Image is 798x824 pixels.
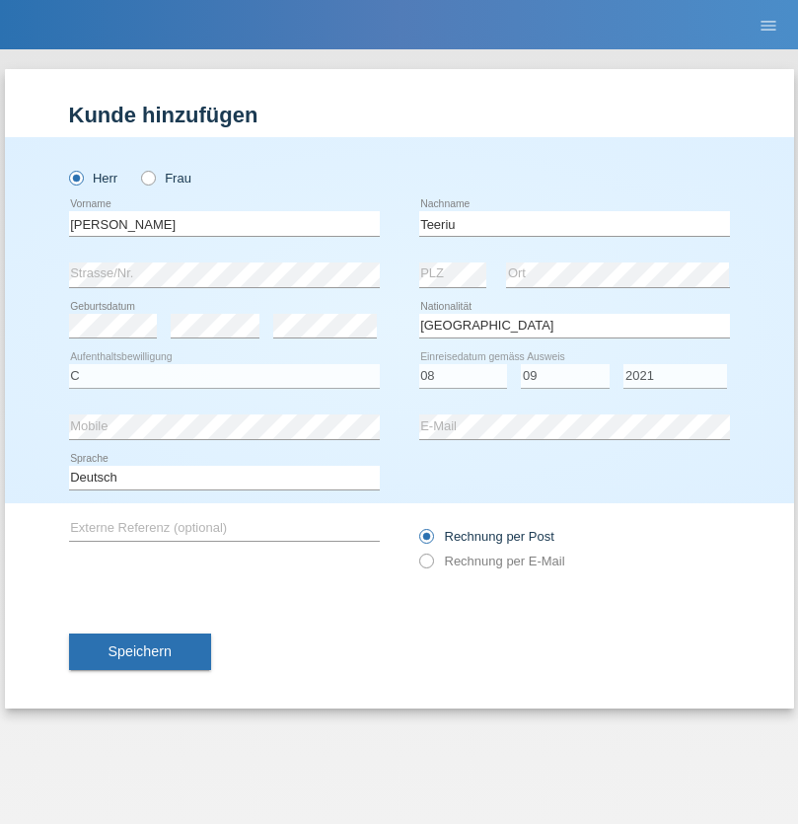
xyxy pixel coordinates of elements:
[419,529,432,554] input: Rechnung per Post
[69,634,211,671] button: Speichern
[759,16,778,36] i: menu
[69,103,730,127] h1: Kunde hinzufügen
[419,529,554,544] label: Rechnung per Post
[109,643,172,659] span: Speichern
[141,171,191,186] label: Frau
[749,19,788,31] a: menu
[419,554,565,568] label: Rechnung per E-Mail
[419,554,432,578] input: Rechnung per E-Mail
[69,171,118,186] label: Herr
[69,171,82,184] input: Herr
[141,171,154,184] input: Frau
